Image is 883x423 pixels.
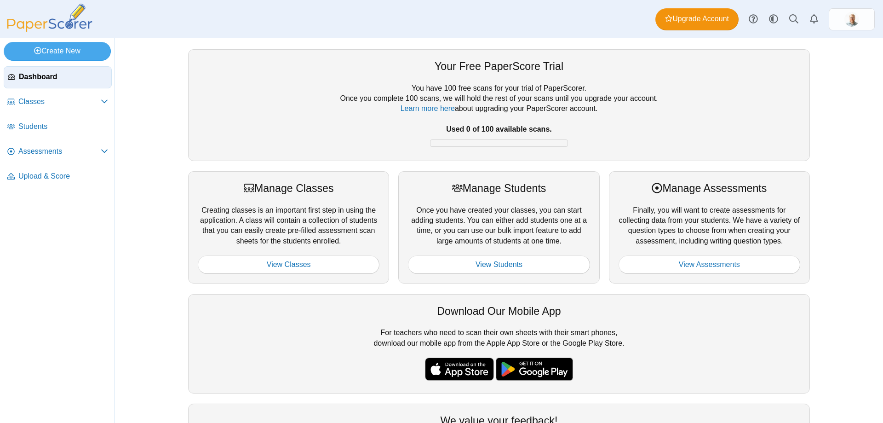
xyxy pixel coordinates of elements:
[4,166,112,188] a: Upload & Score
[4,91,112,113] a: Classes
[18,171,108,181] span: Upload & Score
[4,42,111,60] a: Create New
[609,171,810,284] div: Finally, you will want to create assessments for collecting data from your students. We have a va...
[401,104,455,112] a: Learn more here
[4,4,96,32] img: PaperScorer
[655,8,739,30] a: Upgrade Account
[198,83,800,151] div: You have 100 free scans for your trial of PaperScorer. Once you complete 100 scans, we will hold ...
[198,181,379,196] div: Manage Classes
[496,358,573,381] img: google-play-badge.png
[18,97,101,107] span: Classes
[198,255,379,274] a: View Classes
[4,66,112,88] a: Dashboard
[844,12,859,27] span: Jonathan Cook
[408,255,590,274] a: View Students
[4,116,112,138] a: Students
[844,12,859,27] img: ps.0CU53ZjrAuW7OQIS
[446,125,551,133] b: Used 0 of 100 available scans.
[425,358,494,381] img: apple-store-badge.svg
[398,171,599,284] div: Once you have created your classes, you can start adding students. You can either add students on...
[804,9,824,29] a: Alerts
[18,122,108,132] span: Students
[4,141,112,163] a: Assessments
[619,181,800,196] div: Manage Assessments
[665,14,729,24] span: Upgrade Account
[408,181,590,196] div: Manage Students
[19,72,108,82] span: Dashboard
[198,304,800,319] div: Download Our Mobile App
[619,255,800,274] a: View Assessments
[829,8,875,30] a: ps.0CU53ZjrAuW7OQIS
[188,171,389,284] div: Creating classes is an important first step in using the application. A class will contain a coll...
[188,294,810,394] div: For teachers who need to scan their own sheets with their smart phones, download our mobile app f...
[4,25,96,33] a: PaperScorer
[18,146,101,156] span: Assessments
[198,59,800,74] div: Your Free PaperScore Trial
